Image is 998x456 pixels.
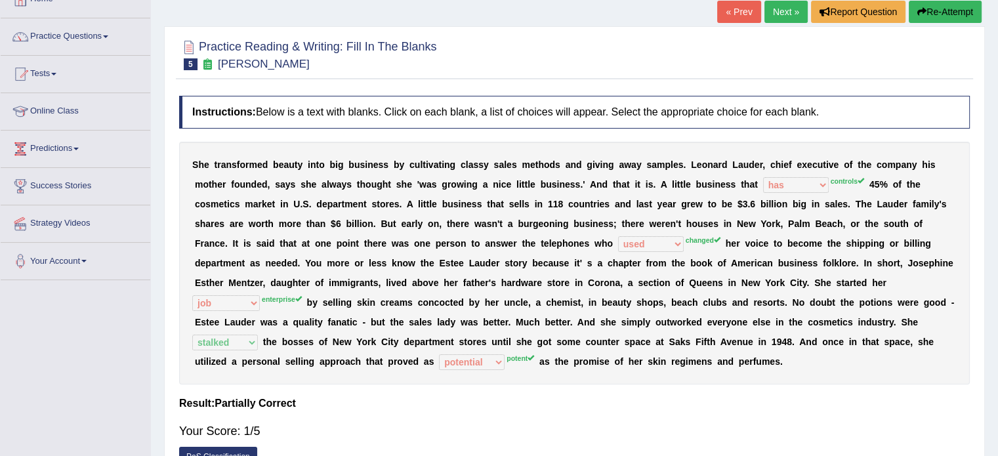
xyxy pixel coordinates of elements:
[677,179,680,190] b: t
[850,159,853,170] b: f
[743,159,749,170] b: u
[457,179,464,190] b: w
[442,179,447,190] b: g
[590,179,596,190] b: A
[423,199,426,209] b: t
[306,179,312,190] b: h
[648,179,654,190] b: s
[442,159,444,170] b: i
[683,159,686,170] b: .
[696,179,701,190] b: b
[600,159,603,170] b: i
[717,1,760,23] a: « Prev
[570,159,576,170] b: n
[789,159,792,170] b: f
[280,199,283,209] b: i
[365,159,367,170] b: i
[593,159,595,170] b: i
[231,179,234,190] b: f
[438,159,442,170] b: t
[566,159,571,170] b: a
[672,179,675,190] b: l
[541,179,547,190] b: b
[421,199,423,209] b: i
[501,179,507,190] b: c
[869,179,875,190] b: 4
[257,159,262,170] b: e
[720,179,726,190] b: e
[467,179,472,190] b: n
[451,179,457,190] b: o
[887,159,895,170] b: m
[844,159,850,170] b: o
[673,159,678,170] b: e
[616,179,622,190] b: h
[730,179,736,190] b: s
[866,159,871,170] b: e
[909,179,915,190] b: h
[444,159,450,170] b: n
[245,159,249,170] b: r
[211,199,218,209] b: m
[472,179,478,190] b: g
[624,159,631,170] b: w
[224,199,227,209] b: t
[184,58,198,70] span: 5
[209,179,212,190] b: t
[249,159,257,170] b: m
[226,159,232,170] b: n
[380,199,386,209] b: o
[302,199,308,209] b: S
[707,179,713,190] b: s
[447,179,451,190] b: r
[235,199,240,209] b: s
[337,179,342,190] b: a
[538,159,544,170] b: h
[227,199,230,209] b: i
[428,159,434,170] b: v
[812,159,818,170] b: c
[234,179,240,190] b: o
[192,159,198,170] b: S
[179,96,970,129] h4: Below is a text with blanks. Click on each blank, a list of choices will appear. Select the appro...
[755,179,758,190] b: t
[473,159,478,170] b: s
[450,159,456,170] b: g
[829,159,834,170] b: v
[602,159,608,170] b: n
[195,179,203,190] b: m
[770,159,776,170] b: c
[218,58,310,70] small: [PERSON_NAME]
[322,199,327,209] b: e
[426,199,429,209] b: t
[522,159,530,170] b: m
[483,179,488,190] b: a
[419,179,426,190] b: w
[646,179,648,190] b: i
[522,179,525,190] b: t
[715,179,720,190] b: n
[653,179,655,190] b: .
[335,159,338,170] b: i
[587,159,593,170] b: g
[358,199,364,209] b: n
[922,159,928,170] b: h
[499,179,501,190] b: i
[613,179,616,190] b: t
[291,179,296,190] b: s
[434,159,439,170] b: a
[466,159,468,170] b: l
[275,179,280,190] b: s
[394,159,400,170] b: b
[776,159,781,170] b: h
[399,159,404,170] b: y
[407,179,412,190] b: e
[338,199,341,209] b: r
[257,179,262,190] b: e
[707,159,713,170] b: n
[559,179,565,190] b: n
[807,159,812,170] b: e
[627,179,630,190] b: t
[373,159,379,170] b: e
[272,199,276,209] b: t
